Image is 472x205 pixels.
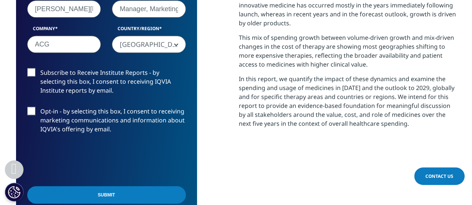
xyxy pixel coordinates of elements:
[5,183,24,201] button: Cookie Settings
[112,25,186,36] label: Country/Region
[112,36,186,53] span: India
[239,74,456,134] p: In this report, we quantify the impact of these dynamics and examine the spending and usage of me...
[27,107,186,138] label: Opt-in - by selecting this box, I consent to receiving marketing communications and information a...
[414,167,465,185] a: Contact Us
[27,25,101,36] label: Company
[112,36,185,53] span: India
[239,33,456,74] p: This mix of spending growth between volume-driven growth and mix-driven changes in the cost of th...
[27,145,141,174] iframe: reCAPTCHA
[27,186,186,204] input: Submit
[27,68,186,99] label: Subscribe to Receive Institute Reports - by selecting this box, I consent to receiving IQVIA Inst...
[425,173,453,179] span: Contact Us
